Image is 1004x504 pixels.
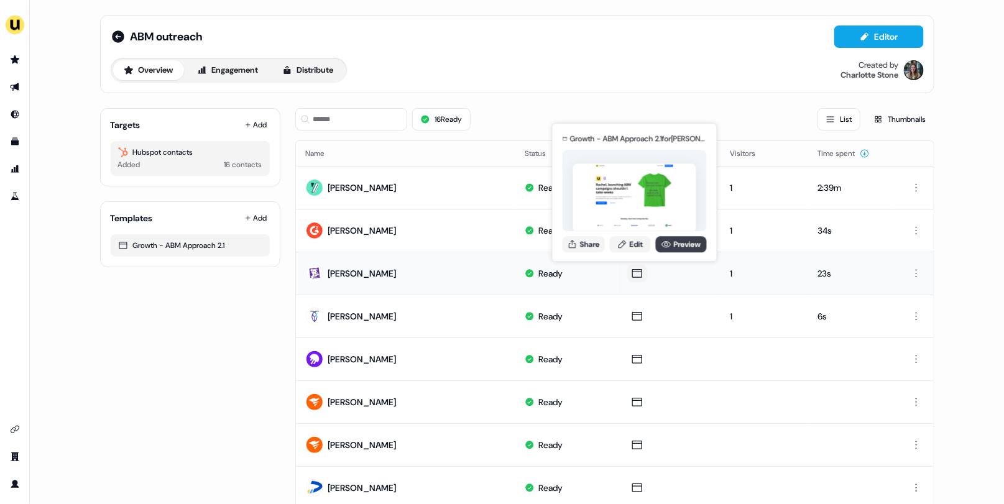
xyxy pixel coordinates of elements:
[817,108,860,131] button: List
[538,224,563,237] div: Ready
[538,396,563,408] div: Ready
[570,132,707,145] div: Growth - ABM Approach 2.1 for [PERSON_NAME] (overridden)
[730,224,798,237] div: 1
[610,236,651,252] a: Edit
[118,146,262,158] div: Hubspot contacts
[525,142,561,165] button: Status
[859,60,899,70] div: Created by
[5,474,25,494] a: Go to profile
[817,224,882,237] div: 34s
[242,116,270,134] button: Add
[224,158,262,171] div: 16 contacts
[111,212,153,224] div: Templates
[834,25,924,48] button: Editor
[841,70,899,80] div: Charlotte Stone
[730,267,798,280] div: 1
[5,419,25,439] a: Go to integrations
[817,142,870,165] button: Time spent
[538,181,563,194] div: Ready
[412,108,471,131] button: 16Ready
[187,60,269,80] button: Engagement
[730,181,798,194] div: 1
[242,209,270,227] button: Add
[730,310,798,323] div: 1
[118,239,262,252] div: Growth - ABM Approach 2.1
[538,267,563,280] div: Ready
[111,119,140,131] div: Targets
[538,353,563,365] div: Ready
[573,163,696,232] img: asset preview
[817,310,882,323] div: 6s
[118,158,140,171] div: Added
[113,60,184,80] button: Overview
[328,310,397,323] div: [PERSON_NAME]
[328,396,397,408] div: [PERSON_NAME]
[328,181,397,194] div: [PERSON_NAME]
[5,104,25,124] a: Go to Inbound
[328,267,397,280] div: [PERSON_NAME]
[563,236,605,252] button: Share
[5,159,25,179] a: Go to attribution
[328,224,397,237] div: [PERSON_NAME]
[306,142,340,165] button: Name
[328,439,397,451] div: [PERSON_NAME]
[538,310,563,323] div: Ready
[5,77,25,97] a: Go to outbound experience
[538,439,563,451] div: Ready
[865,108,934,131] button: Thumbnails
[328,482,397,494] div: [PERSON_NAME]
[131,29,203,44] span: ABM outreach
[5,447,25,467] a: Go to team
[904,60,924,80] img: Charlotte
[272,60,344,80] button: Distribute
[5,50,25,70] a: Go to prospects
[817,181,882,194] div: 2:39m
[538,482,563,494] div: Ready
[730,142,770,165] button: Visitors
[834,32,924,45] a: Editor
[5,132,25,152] a: Go to templates
[817,267,882,280] div: 23s
[656,236,707,252] a: Preview
[328,353,397,365] div: [PERSON_NAME]
[5,186,25,206] a: Go to experiments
